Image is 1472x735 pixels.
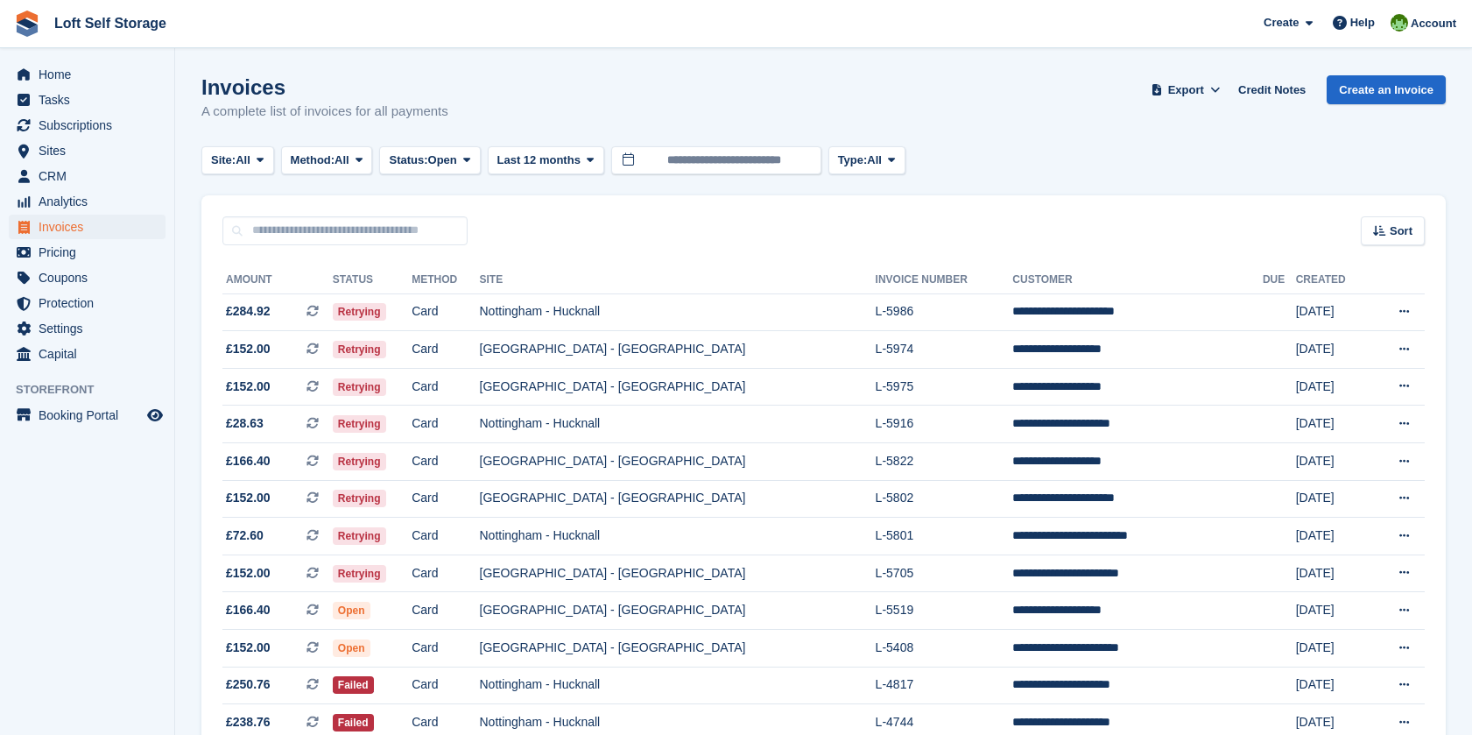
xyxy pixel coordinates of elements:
span: Create [1264,14,1299,32]
td: L-5975 [876,368,1013,406]
span: Help [1350,14,1375,32]
td: Card [412,406,479,443]
span: Open [333,602,370,619]
a: menu [9,189,166,214]
td: [DATE] [1296,480,1370,518]
a: menu [9,113,166,138]
span: Retrying [333,527,386,545]
p: A complete list of invoices for all payments [201,102,448,122]
td: [DATE] [1296,518,1370,555]
td: L-5916 [876,406,1013,443]
td: Card [412,331,479,369]
a: menu [9,138,166,163]
span: Last 12 months [497,152,581,169]
button: Site: All [201,146,274,175]
td: [GEOGRAPHIC_DATA] - [GEOGRAPHIC_DATA] [480,443,876,481]
td: L-5974 [876,331,1013,369]
th: Method [412,266,479,294]
span: Type: [838,152,868,169]
span: Failed [333,714,374,731]
td: [GEOGRAPHIC_DATA] - [GEOGRAPHIC_DATA] [480,555,876,592]
span: Export [1168,81,1204,99]
span: Retrying [333,453,386,470]
td: [DATE] [1296,667,1370,704]
span: Account [1411,15,1456,32]
span: £152.00 [226,564,271,583]
span: £152.00 [226,340,271,358]
th: Invoice Number [876,266,1013,294]
td: [DATE] [1296,630,1370,668]
span: Booking Portal [39,403,144,428]
span: £152.00 [226,489,271,507]
span: £72.60 [226,527,264,545]
td: Card [412,555,479,592]
span: Sites [39,138,144,163]
span: Sort [1390,223,1412,240]
span: Failed [333,676,374,694]
img: James Johnson [1391,14,1408,32]
img: stora-icon-8386f47178a22dfd0bd8f6a31ec36ba5ce8667c1dd55bd0f319d3a0aa187defe.svg [14,11,40,37]
td: Nottingham - Hucknall [480,293,876,331]
span: £166.40 [226,452,271,470]
span: Open [428,152,457,169]
td: Nottingham - Hucknall [480,518,876,555]
td: Nottingham - Hucknall [480,667,876,704]
a: menu [9,403,166,428]
th: Amount [222,266,333,294]
th: Site [480,266,876,294]
td: [DATE] [1296,555,1370,592]
th: Created [1296,266,1370,294]
td: [DATE] [1296,443,1370,481]
th: Customer [1012,266,1263,294]
td: Card [412,368,479,406]
td: L-5986 [876,293,1013,331]
td: Card [412,443,479,481]
span: Coupons [39,265,144,290]
a: menu [9,88,166,112]
th: Due [1263,266,1296,294]
td: [GEOGRAPHIC_DATA] - [GEOGRAPHIC_DATA] [480,630,876,668]
a: Loft Self Storage [47,9,173,38]
td: L-4817 [876,667,1013,704]
td: Card [412,630,479,668]
span: £284.92 [226,302,271,321]
span: Retrying [333,565,386,583]
button: Method: All [281,146,373,175]
td: Card [412,480,479,518]
span: Analytics [39,189,144,214]
span: £152.00 [226,378,271,396]
a: menu [9,291,166,315]
span: All [335,152,349,169]
span: £250.76 [226,675,271,694]
td: Nottingham - Hucknall [480,406,876,443]
span: Protection [39,291,144,315]
span: Retrying [333,378,386,396]
span: CRM [39,164,144,188]
span: Tasks [39,88,144,112]
td: L-5802 [876,480,1013,518]
span: Invoices [39,215,144,239]
td: [GEOGRAPHIC_DATA] - [GEOGRAPHIC_DATA] [480,368,876,406]
a: menu [9,164,166,188]
td: [DATE] [1296,331,1370,369]
td: L-5822 [876,443,1013,481]
span: £152.00 [226,639,271,657]
span: Settings [39,316,144,341]
a: menu [9,265,166,290]
span: Retrying [333,341,386,358]
span: Storefront [16,381,174,399]
span: Site: [211,152,236,169]
td: Card [412,518,479,555]
span: £166.40 [226,601,271,619]
td: L-5519 [876,592,1013,630]
a: Create an Invoice [1327,75,1446,104]
td: Card [412,293,479,331]
th: Status [333,266,412,294]
h1: Invoices [201,75,448,99]
td: L-5705 [876,555,1013,592]
span: Retrying [333,303,386,321]
span: £28.63 [226,414,264,433]
a: menu [9,342,166,366]
td: [DATE] [1296,592,1370,630]
td: Card [412,667,479,704]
